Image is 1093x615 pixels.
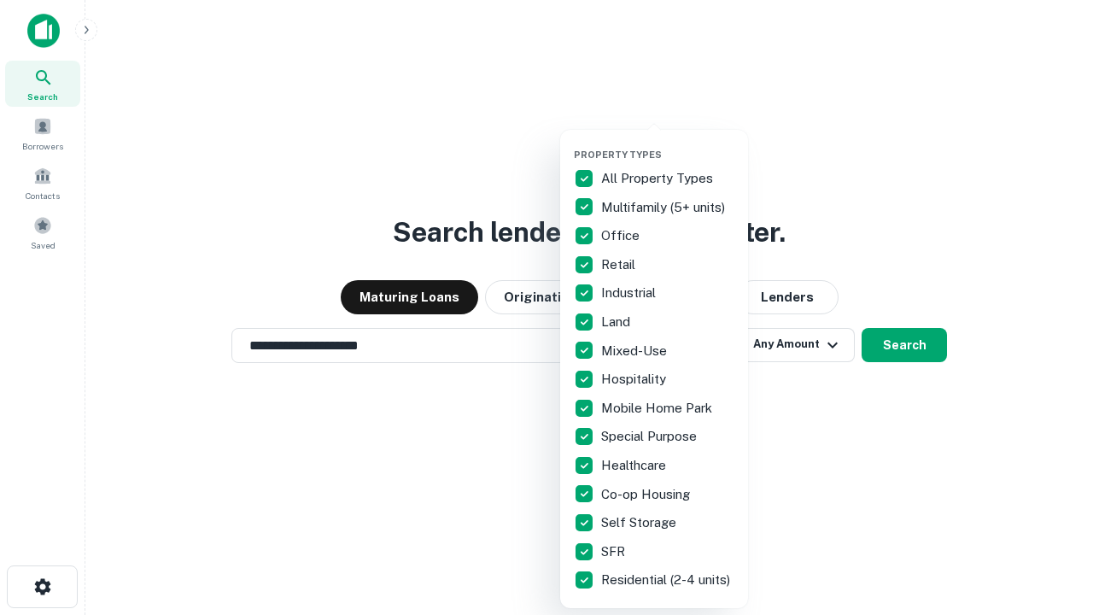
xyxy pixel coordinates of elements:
p: SFR [601,542,628,562]
iframe: Chat Widget [1008,478,1093,560]
p: All Property Types [601,168,716,189]
p: Special Purpose [601,426,700,447]
p: Healthcare [601,455,669,476]
p: Retail [601,255,639,275]
p: Hospitality [601,369,669,389]
p: Co-op Housing [601,484,693,505]
p: Land [601,312,634,332]
p: Industrial [601,283,659,303]
p: Multifamily (5+ units) [601,197,728,218]
p: Self Storage [601,512,680,533]
p: Mobile Home Park [601,398,716,419]
p: Office [601,225,643,246]
span: Property Types [574,149,662,160]
p: Residential (2-4 units) [601,570,734,590]
p: Mixed-Use [601,341,670,361]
